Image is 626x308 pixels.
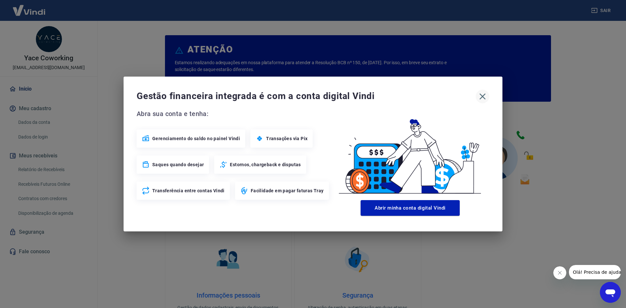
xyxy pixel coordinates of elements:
[230,161,301,168] span: Estornos, chargeback e disputas
[152,161,204,168] span: Saques quando desejar
[4,5,55,10] span: Olá! Precisa de ajuda?
[137,109,331,119] span: Abra sua conta e tenha:
[600,282,621,303] iframe: Botão para abrir a janela de mensagens
[251,187,324,194] span: Facilidade em pagar faturas Tray
[152,135,240,142] span: Gerenciamento do saldo no painel Vindi
[331,109,489,198] img: Good Billing
[152,187,225,194] span: Transferência entre contas Vindi
[266,135,307,142] span: Transações via Pix
[569,265,621,279] iframe: Mensagem da empresa
[553,266,566,279] iframe: Fechar mensagem
[137,90,476,103] span: Gestão financeira integrada é com a conta digital Vindi
[361,200,460,216] button: Abrir minha conta digital Vindi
